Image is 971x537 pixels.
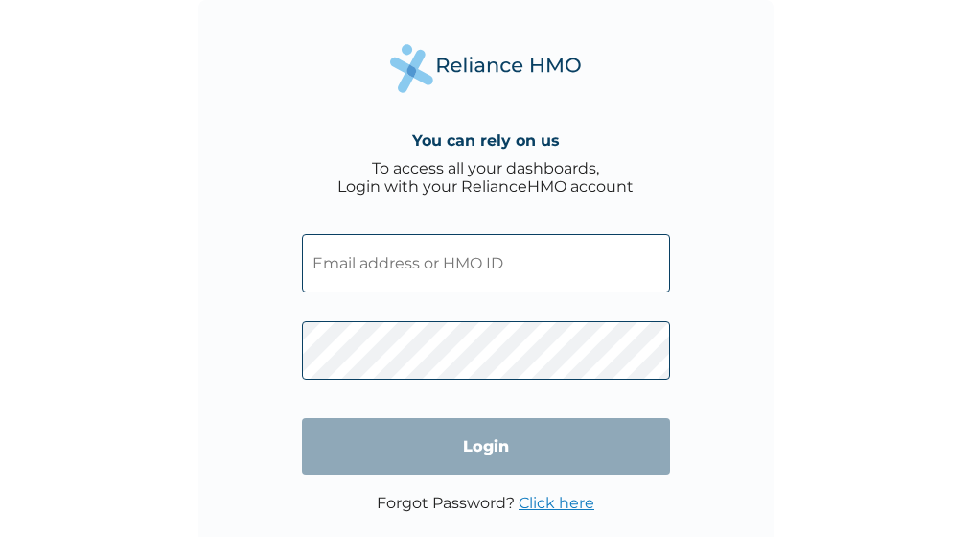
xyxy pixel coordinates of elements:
[302,234,670,292] input: Email address or HMO ID
[519,494,594,512] a: Click here
[337,159,634,196] div: To access all your dashboards, Login with your RelianceHMO account
[390,44,582,93] img: Reliance Health's Logo
[377,494,594,512] p: Forgot Password?
[412,131,560,150] h4: You can rely on us
[302,418,670,475] input: Login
